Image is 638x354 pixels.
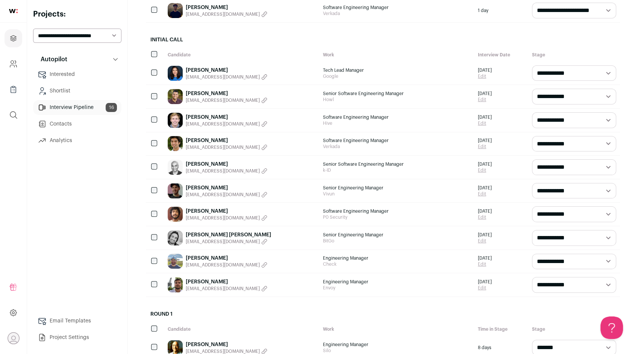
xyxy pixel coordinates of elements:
[478,120,492,126] a: Edit
[33,330,121,345] a: Project Settings
[323,208,471,214] span: Software Engineering Manager
[323,238,471,244] span: BitGo
[33,313,121,328] a: Email Templates
[8,332,20,344] button: Open dropdown
[186,184,267,192] a: [PERSON_NAME]
[323,285,471,291] span: Envoy
[186,4,267,11] a: [PERSON_NAME]
[186,113,267,121] a: [PERSON_NAME]
[323,261,471,267] span: Check
[186,278,267,286] a: [PERSON_NAME]
[528,322,620,336] div: Stage
[323,144,471,150] span: Verkada
[186,192,260,198] span: [EMAIL_ADDRESS][DOMAIN_NAME]
[168,254,183,269] img: ae243cf5918ddedef9092f5fc47fe69bda29a67330b73e2105fb14de2111a292
[186,74,267,80] button: [EMAIL_ADDRESS][DOMAIN_NAME]
[478,91,492,97] span: [DATE]
[186,144,260,150] span: [EMAIL_ADDRESS][DOMAIN_NAME]
[323,5,471,11] span: Software Engineering Manager
[186,11,260,17] span: [EMAIL_ADDRESS][DOMAIN_NAME]
[323,191,471,197] span: Vivun
[186,97,267,103] button: [EMAIL_ADDRESS][DOMAIN_NAME]
[478,232,492,238] span: [DATE]
[33,116,121,132] a: Contacts
[186,90,267,97] a: [PERSON_NAME]
[323,73,471,79] span: Google
[478,114,492,120] span: [DATE]
[319,322,474,336] div: Work
[36,55,67,64] p: Autopilot
[164,322,319,336] div: Candidate
[478,144,492,150] a: Edit
[186,144,267,150] button: [EMAIL_ADDRESS][DOMAIN_NAME]
[164,48,319,62] div: Candidate
[323,138,471,144] span: Software Engineering Manager
[106,103,117,112] span: 16
[146,32,620,48] h2: Initial Call
[186,231,271,239] a: [PERSON_NAME] [PERSON_NAME]
[323,348,471,354] span: Silo
[168,277,183,292] img: 2a3bcf8e34a516c8cbf8d9ed4514e82e5a15832a5b7a701f43e42911ccfb8d3d.jpg
[323,342,471,348] span: Engineering Manager
[323,91,471,97] span: Senior Software Engineering Manager
[186,11,267,17] button: [EMAIL_ADDRESS][DOMAIN_NAME]
[323,255,471,261] span: Engineering Manager
[319,48,474,62] div: Work
[323,214,471,220] span: P0 Security
[323,161,471,167] span: Senior Software Engineering Manager
[186,137,267,144] a: [PERSON_NAME]
[478,191,492,197] a: Edit
[5,29,22,47] a: Projects
[186,160,267,168] a: [PERSON_NAME]
[478,238,492,244] a: Edit
[186,341,267,348] a: [PERSON_NAME]
[478,167,492,173] a: Edit
[186,168,260,174] span: [EMAIL_ADDRESS][DOMAIN_NAME]
[323,167,471,173] span: k-ID
[168,136,183,151] img: 0a9ccfb095acd661b8734d4d8ae0ba7f7b0ab4916036943c9c1a5bd36641d172.jpg
[186,192,267,198] button: [EMAIL_ADDRESS][DOMAIN_NAME]
[478,97,492,103] a: Edit
[186,121,260,127] span: [EMAIL_ADDRESS][DOMAIN_NAME]
[5,80,22,98] a: Company Lists
[168,230,183,245] img: 664a8621233e83756a893b166b9cbc865fe76ba699055ef2eacc1213cf66f364.jpg
[168,66,183,81] img: e0d952a77245496216868f396c7b53d215d4753a9e3d3b0899fa06843d5a0296.jpg
[33,133,121,148] a: Analytics
[478,67,492,73] span: [DATE]
[600,316,623,339] iframe: Help Scout Beacon - Open
[146,306,620,322] h2: Round 1
[478,279,492,285] span: [DATE]
[323,279,471,285] span: Engineering Manager
[474,48,528,62] div: Interview Date
[478,73,492,79] a: Edit
[168,89,183,104] img: 53f04799f8ec4681b558318becec951948c4cfdfd481af4ba6aa067f966c465f
[186,286,267,292] button: [EMAIL_ADDRESS][DOMAIN_NAME]
[186,97,260,103] span: [EMAIL_ADDRESS][DOMAIN_NAME]
[33,9,121,20] h2: Projects:
[186,239,260,245] span: [EMAIL_ADDRESS][DOMAIN_NAME]
[323,114,471,120] span: Software Engineering Manager
[323,11,471,17] span: Verkada
[323,67,471,73] span: Tech Lead Manager
[323,232,471,238] span: Senior Engineering Manager
[323,120,471,126] span: Hive
[478,255,492,261] span: [DATE]
[33,67,121,82] a: Interested
[168,160,183,175] img: b4172ae4e9c52e83e9bda438d82f26d6762e80f72da3bf28bb530a49cce8db29.jpg
[33,52,121,67] button: Autopilot
[186,286,260,292] span: [EMAIL_ADDRESS][DOMAIN_NAME]
[186,239,271,245] button: [EMAIL_ADDRESS][DOMAIN_NAME]
[168,113,183,128] img: 667ac75af0e39ed934b3a0588557aeb70d733ecc0af45cfb13d1423284477780.jpg
[478,185,492,191] span: [DATE]
[186,215,267,221] button: [EMAIL_ADDRESS][DOMAIN_NAME]
[33,83,121,98] a: Shortlist
[186,121,267,127] button: [EMAIL_ADDRESS][DOMAIN_NAME]
[478,261,492,267] a: Edit
[168,3,183,18] img: 5118e227bed1e150e7292e5a8b3f0a122312c4cbb867fb89178bad7d3cea89bc.jpg
[478,285,492,291] a: Edit
[186,67,267,74] a: [PERSON_NAME]
[186,168,267,174] button: [EMAIL_ADDRESS][DOMAIN_NAME]
[168,207,183,222] img: 2c77b5213660d825d5a8190a543816a11bc8183ce6fb96a10d0d957c7e59e975
[478,214,492,220] a: Edit
[474,322,528,336] div: Time in Stage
